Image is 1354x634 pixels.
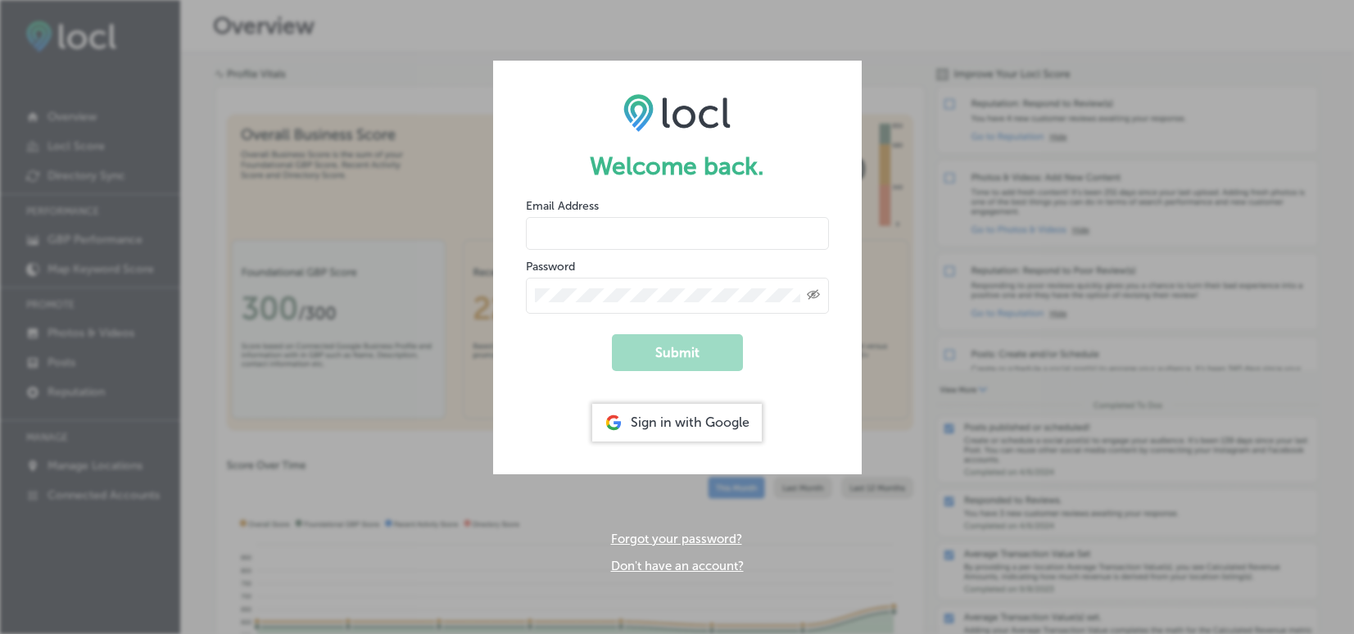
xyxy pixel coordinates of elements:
h1: Welcome back. [526,152,829,181]
label: Email Address [526,199,599,213]
label: Password [526,260,575,274]
a: Don't have an account? [611,559,744,573]
img: LOCL logo [623,93,731,131]
span: Toggle password visibility [807,288,820,303]
a: Forgot your password? [611,532,742,546]
button: Submit [612,334,743,371]
div: Sign in with Google [592,404,762,442]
